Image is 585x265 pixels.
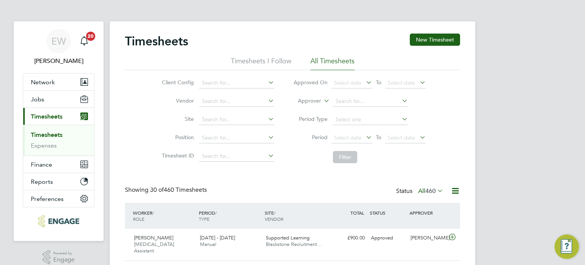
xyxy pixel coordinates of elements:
input: Search for... [199,78,274,88]
span: Finance [31,161,52,168]
span: 20 [86,32,95,41]
span: TYPE [199,216,209,222]
span: To [374,132,384,142]
input: Select one [333,114,408,125]
label: Client Config [160,79,194,86]
label: All [418,187,443,195]
span: 30 of [150,186,164,194]
button: Engage Resource Center [555,234,579,259]
label: Vendor [160,97,194,104]
span: EW [51,36,66,46]
span: Select date [388,79,415,86]
span: / [274,210,275,216]
input: Search for... [333,96,408,107]
span: [DATE] - [DATE] [200,234,235,241]
label: Position [160,134,194,141]
div: WORKER [131,206,197,226]
button: New Timesheet [410,34,460,46]
label: Site [160,116,194,122]
span: Select date [334,79,361,86]
img: blackstonerecruitment-logo-retina.png [38,215,79,227]
button: Reports [23,173,94,190]
h2: Timesheets [125,34,188,49]
a: Expenses [31,142,57,149]
span: Powered by [53,250,75,257]
input: Search for... [199,114,274,125]
span: Supported Learning [266,234,310,241]
span: VENDOR [265,216,283,222]
label: Approver [287,97,321,105]
span: Network [31,79,55,86]
span: Reports [31,178,53,185]
span: Select date [388,134,415,141]
input: Search for... [199,151,274,162]
span: Select date [334,134,361,141]
div: Timesheets [23,125,94,156]
span: 460 Timesheets [150,186,207,194]
span: Preferences [31,195,64,202]
span: / [215,210,217,216]
a: Go to home page [23,215,94,227]
a: 20 [77,29,92,53]
a: Powered byEngage [43,250,75,265]
label: Period Type [293,116,328,122]
span: To [374,77,384,87]
label: Period [293,134,328,141]
input: Search for... [199,133,274,143]
div: Approved [368,232,408,244]
button: Finance [23,156,94,173]
span: Timesheets [31,113,62,120]
div: PERIOD [197,206,263,226]
div: SITE [263,206,329,226]
button: Timesheets [23,108,94,125]
span: ROLE [133,216,144,222]
label: Timesheet ID [160,152,194,159]
span: 460 [425,187,436,195]
div: STATUS [368,206,408,220]
button: Network [23,74,94,90]
span: Engage [53,257,75,263]
a: Timesheets [31,131,62,138]
label: Approved On [293,79,328,86]
button: Jobs [23,91,94,108]
span: Blackstone Recruitment… [266,241,322,247]
span: [MEDICAL_DATA] Assistant [134,241,174,254]
span: / [152,210,154,216]
div: Status [396,186,445,197]
div: Showing [125,186,208,194]
span: Manual [200,241,216,247]
div: £900.00 [328,232,368,244]
nav: Main navigation [14,21,104,241]
a: EW[PERSON_NAME] [23,29,94,66]
span: [PERSON_NAME] [134,234,173,241]
span: TOTAL [350,210,364,216]
li: All Timesheets [310,56,355,70]
li: Timesheets I Follow [231,56,291,70]
button: Filter [333,151,357,163]
div: APPROVER [408,206,447,220]
button: Preferences [23,190,94,207]
span: Ella Wratten [23,56,94,66]
span: Jobs [31,96,44,103]
div: [PERSON_NAME] [408,232,447,244]
input: Search for... [199,96,274,107]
